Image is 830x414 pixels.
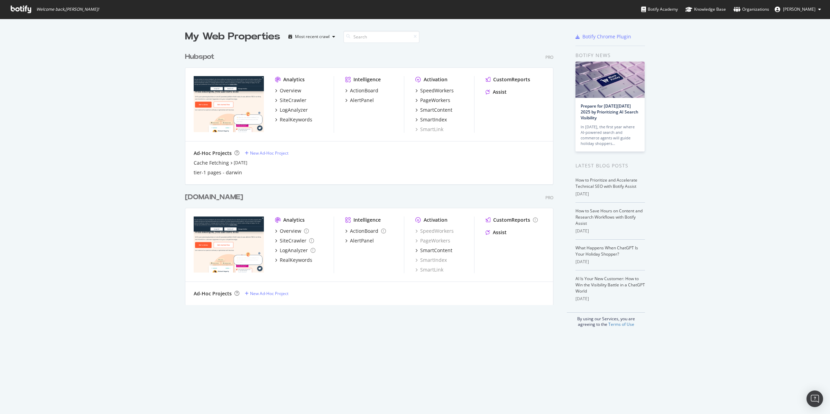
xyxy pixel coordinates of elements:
a: PageWorkers [415,237,450,244]
div: SmartContent [420,247,452,254]
a: Overview [275,228,309,234]
div: [DATE] [575,259,645,265]
div: AlertPanel [350,237,374,244]
a: SmartIndex [415,257,447,264]
div: CustomReports [493,217,530,223]
a: Terms of Use [608,321,634,327]
a: SmartIndex [415,116,447,123]
div: ActionBoard [350,87,378,94]
div: SiteCrawler [280,237,306,244]
a: Overview [275,87,301,94]
div: [DATE] [575,191,645,197]
div: Botify Chrome Plugin [582,33,631,40]
div: By using our Services, you are agreeing to the [567,312,645,327]
a: SiteCrawler [275,237,314,244]
div: SmartContent [420,107,452,113]
a: ActionBoard [345,228,386,234]
div: Ad-Hoc Projects [194,290,232,297]
div: Most recent crawl [295,35,330,39]
button: [PERSON_NAME] [769,4,827,15]
a: Cache Fetching [194,159,229,166]
a: Prepare for [DATE][DATE] 2025 by Prioritizing AI Search Visibility [581,103,638,121]
div: [DATE] [575,296,645,302]
a: RealKeywords [275,257,312,264]
div: Pro [545,195,553,201]
div: Organizations [734,6,769,13]
a: SmartLink [415,126,443,133]
div: ActionBoard [350,228,378,234]
div: [DATE] [575,228,645,234]
img: hubspot.com [194,76,264,132]
div: My Web Properties [185,30,280,44]
div: Latest Blog Posts [575,162,645,169]
div: [DOMAIN_NAME] [185,192,243,202]
a: Assist [486,89,507,95]
div: Activation [424,76,448,83]
a: RealKeywords [275,116,312,123]
a: New Ad-Hoc Project [245,150,288,156]
a: tier-1 pages - darwin [194,169,242,176]
a: CustomReports [486,217,538,223]
a: What Happens When ChatGPT Is Your Holiday Shopper? [575,245,638,257]
a: SmartContent [415,107,452,113]
img: hubspot-bulkdataexport.com [194,217,264,273]
div: Activation [424,217,448,223]
a: AlertPanel [345,97,374,104]
a: SpeedWorkers [415,228,454,234]
div: SpeedWorkers [420,87,454,94]
div: SmartLink [415,266,443,273]
img: Prepare for Black Friday 2025 by Prioritizing AI Search Visibility [575,62,645,98]
div: PageWorkers [420,97,450,104]
a: New Ad-Hoc Project [245,291,288,296]
a: CustomReports [486,76,530,83]
div: Ad-Hoc Projects [194,150,232,157]
a: PageWorkers [415,97,450,104]
a: Botify Chrome Plugin [575,33,631,40]
a: How to Prioritize and Accelerate Technical SEO with Botify Assist [575,177,637,189]
div: Analytics [283,217,305,223]
a: ActionBoard [345,87,378,94]
div: Overview [280,87,301,94]
div: LogAnalyzer [280,247,308,254]
div: Botify Academy [641,6,678,13]
div: Intelligence [353,217,381,223]
a: How to Save Hours on Content and Research Workflows with Botify Assist [575,208,643,226]
div: Hubspot [185,52,214,62]
div: LogAnalyzer [280,107,308,113]
a: Hubspot [185,52,217,62]
div: Analytics [283,76,305,83]
a: SmartContent [415,247,452,254]
div: SiteCrawler [280,97,306,104]
a: SpeedWorkers [415,87,454,94]
span: Killian Kelly [783,6,815,12]
a: [DATE] [234,160,247,166]
div: RealKeywords [280,257,312,264]
button: Most recent crawl [286,31,338,42]
input: Search [343,31,419,43]
div: CustomReports [493,76,530,83]
a: [DOMAIN_NAME] [185,192,246,202]
a: SiteCrawler [275,97,306,104]
div: Botify news [575,52,645,59]
div: RealKeywords [280,116,312,123]
div: Assist [493,229,507,236]
div: Intelligence [353,76,381,83]
div: Pro [545,54,553,60]
div: AlertPanel [350,97,374,104]
div: Assist [493,89,507,95]
div: New Ad-Hoc Project [250,291,288,296]
a: AI Is Your New Customer: How to Win the Visibility Battle in a ChatGPT World [575,276,645,294]
div: SmartIndex [420,116,447,123]
div: Open Intercom Messenger [806,390,823,407]
a: AlertPanel [345,237,374,244]
a: Assist [486,229,507,236]
div: New Ad-Hoc Project [250,150,288,156]
div: In [DATE], the first year where AI-powered search and commerce agents will guide holiday shoppers… [581,124,639,146]
div: Overview [280,228,301,234]
div: Knowledge Base [685,6,726,13]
